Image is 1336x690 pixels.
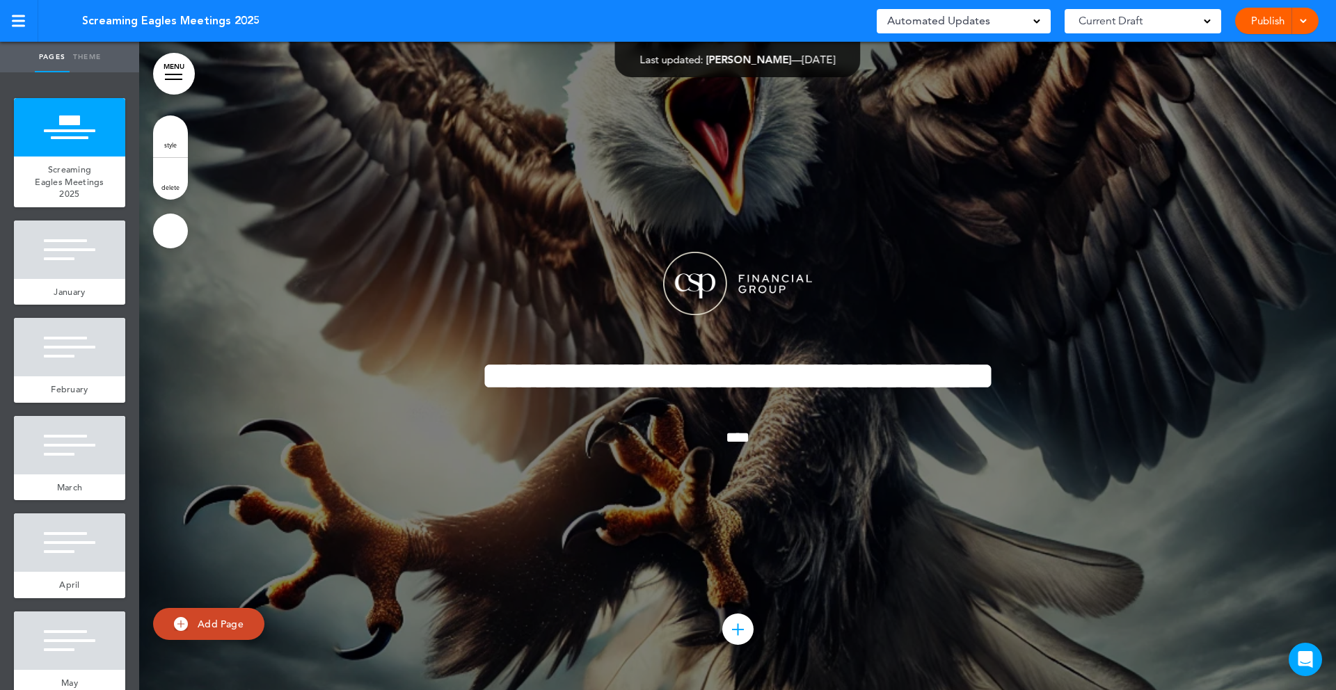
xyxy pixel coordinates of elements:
[153,53,195,95] a: MENU
[59,579,80,591] span: April
[198,618,244,630] span: Add Page
[802,53,836,66] span: [DATE]
[14,572,125,598] a: April
[14,157,125,207] a: Screaming Eagles Meetings 2025
[1079,11,1143,31] span: Current Draft
[640,53,703,66] span: Last updated:
[153,158,188,200] a: delete
[54,286,85,298] span: January
[164,141,177,149] span: style
[51,383,88,395] span: February
[14,474,125,501] a: March
[1246,8,1289,34] a: Publish
[57,481,83,493] span: March
[35,42,70,72] a: Pages
[706,53,792,66] span: [PERSON_NAME]
[14,376,125,403] a: February
[1289,643,1322,676] div: Open Intercom Messenger
[174,617,188,631] img: add.svg
[35,163,104,200] span: Screaming Eagles Meetings 2025
[82,13,260,29] span: Screaming Eagles Meetings 2025
[61,677,78,689] span: May
[663,252,812,315] img: 1743691186922-CSP_Logo_FullLight.png
[887,11,990,31] span: Automated Updates
[161,183,180,191] span: delete
[70,42,104,72] a: Theme
[153,115,188,157] a: style
[640,54,836,65] div: —
[14,279,125,305] a: January
[153,608,264,641] a: Add Page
